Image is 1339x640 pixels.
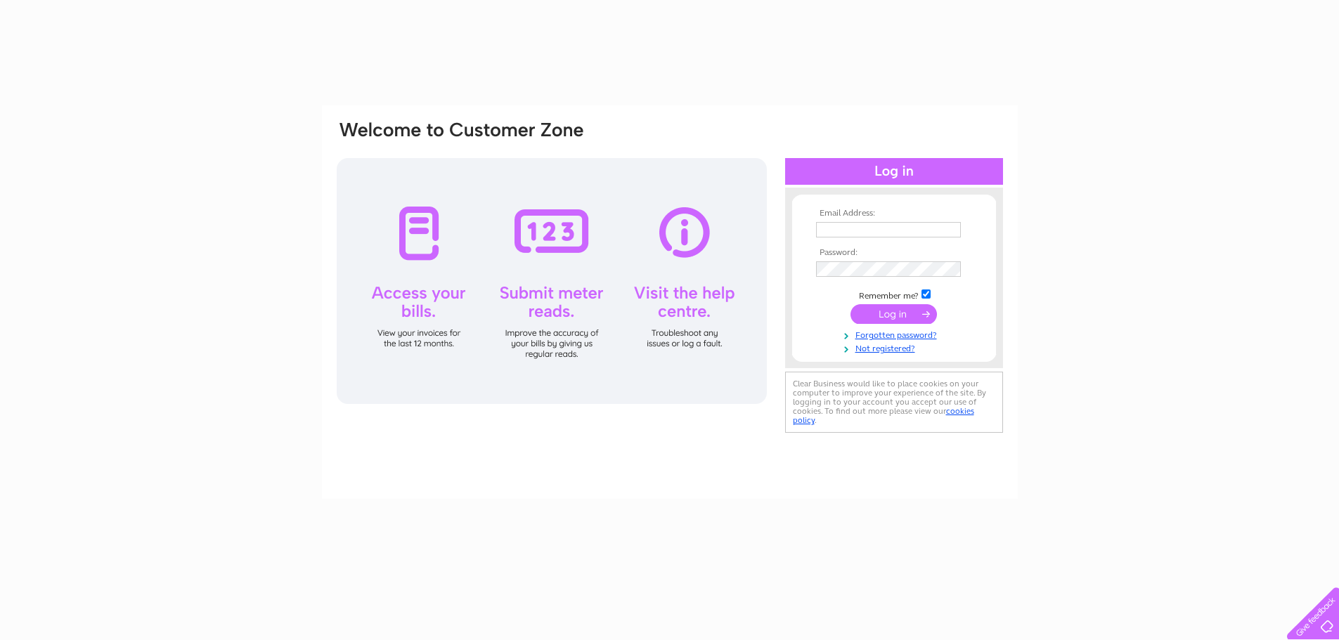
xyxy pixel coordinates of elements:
th: Password: [813,248,976,258]
input: Submit [850,304,937,324]
a: Forgotten password? [816,327,976,341]
a: Not registered? [816,341,976,354]
td: Remember me? [813,287,976,301]
th: Email Address: [813,209,976,218]
a: cookies policy [793,406,974,425]
div: Clear Business would like to place cookies on your computer to improve your experience of the sit... [785,372,1003,433]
